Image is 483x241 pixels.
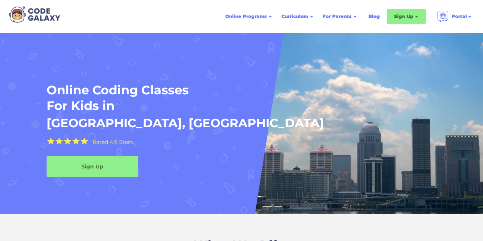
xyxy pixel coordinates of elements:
[225,13,267,20] div: Online Programs
[92,139,133,145] div: Rated 4.9 Stars
[323,13,352,20] div: For Parents
[47,137,55,145] img: Yellow Star - the Code Galaxy
[64,137,71,145] img: Yellow Star - the Code Galaxy
[452,13,467,20] div: Portal
[47,82,376,114] h1: Online Coding Classes For Kids in
[47,163,138,170] div: Sign Up
[47,115,324,131] h1: [GEOGRAPHIC_DATA], [GEOGRAPHIC_DATA]
[47,156,138,177] a: Sign Up
[55,137,63,145] img: Yellow Star - the Code Galaxy
[72,137,80,145] img: Yellow Star - the Code Galaxy
[281,13,308,20] div: Curriculum
[364,10,384,23] a: Blog
[81,137,88,145] img: Yellow Star - the Code Galaxy
[394,13,413,20] div: Sign Up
